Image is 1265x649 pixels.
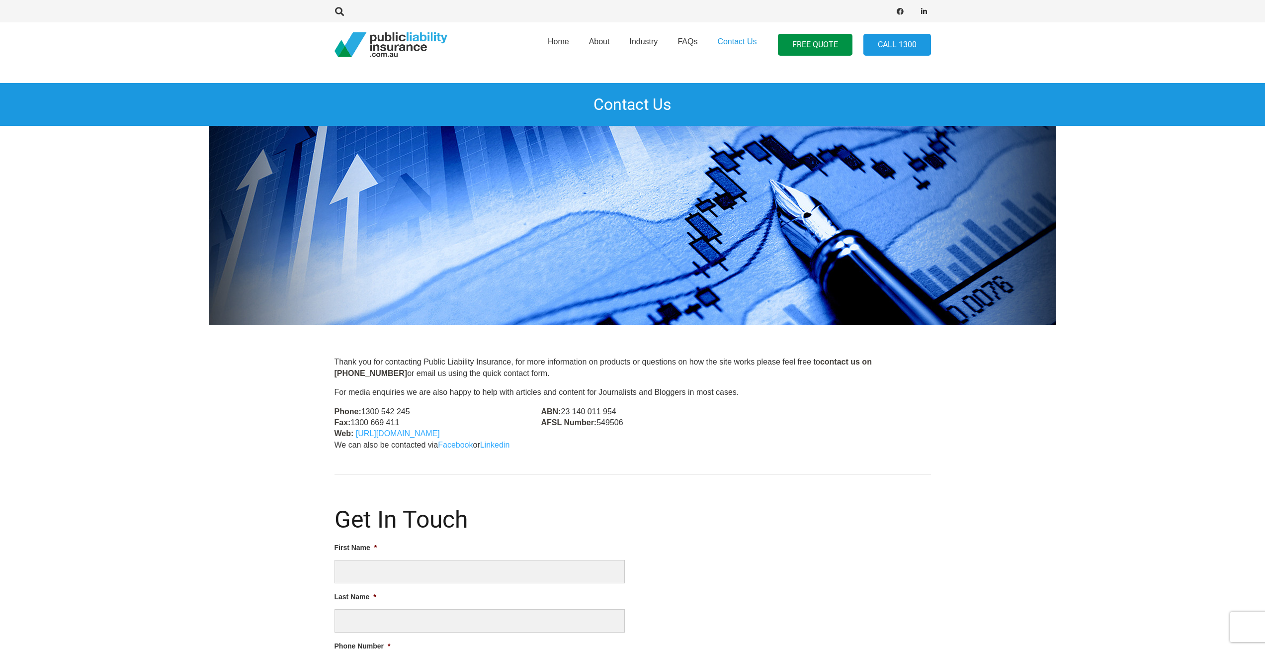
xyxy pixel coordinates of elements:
strong: ABN: [541,407,561,416]
a: pli_logotransparent [335,32,447,57]
p: For media enquiries we are also happy to help with articles and content for Journalists and Blogg... [335,387,931,398]
a: FAQs [668,19,707,70]
span: Industry [629,37,658,46]
p: 1300 542 245 1300 669 411 [335,406,517,440]
a: Facebook [893,4,907,18]
p: Thank you for contacting Public Liability Insurance, for more information on products or question... [335,357,931,379]
h1: Get In Touch [335,505,931,534]
p: 23 140 011 954 549506 [541,406,724,429]
img: Premium Funding Insurance [209,126,1056,325]
span: FAQs [677,37,697,46]
a: FREE QUOTE [778,34,852,56]
a: Facebook [438,441,473,449]
a: Contact Us [707,19,766,70]
label: Last Name [335,592,376,601]
strong: contact us on [PHONE_NUMBER] [335,358,872,377]
strong: AFSL Number: [541,418,596,427]
span: Contact Us [717,37,757,46]
a: Home [538,19,579,70]
p: We can also be contacted via or [335,440,931,451]
span: Home [548,37,569,46]
a: Industry [619,19,668,70]
span: About [589,37,610,46]
strong: Web: [335,429,354,438]
a: About [579,19,620,70]
label: First Name [335,543,377,552]
a: LinkedIn [917,4,931,18]
strong: Phone: [335,407,361,416]
a: Search [330,7,350,16]
strong: Fax: [335,418,351,427]
a: Call 1300 [863,34,931,56]
a: Linkedin [480,441,510,449]
a: [URL][DOMAIN_NAME] [356,429,440,438]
